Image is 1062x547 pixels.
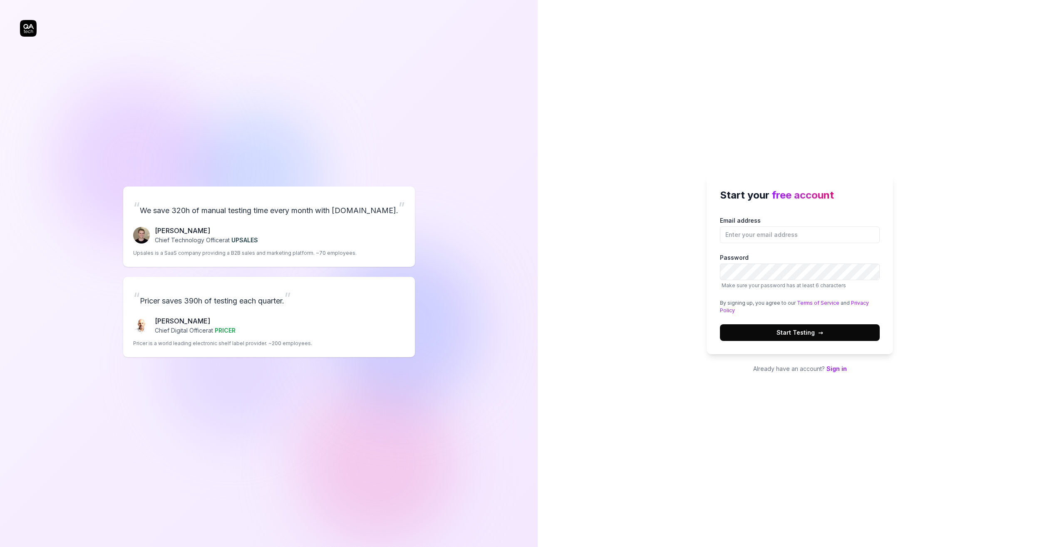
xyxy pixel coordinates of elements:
p: Already have an account? [707,364,893,373]
p: Chief Digital Officer at [155,326,236,335]
img: Fredrik Seidl [133,227,150,244]
a: “Pricer saves 390h of testing each quarter.”Chris Chalkitis[PERSON_NAME]Chief Digital Officerat P... [123,277,415,357]
button: Start Testing→ [720,324,880,341]
span: PRICER [215,327,236,334]
label: Password [720,253,880,289]
p: Upsales is a SaaS company providing a B2B sales and marketing platform. ~70 employees. [133,249,357,257]
img: Chris Chalkitis [133,317,150,334]
input: PasswordMake sure your password has at least 6 characters [720,264,880,280]
span: Make sure your password has at least 6 characters [722,282,846,288]
a: “We save 320h of manual testing time every month with [DOMAIN_NAME].”Fredrik Seidl[PERSON_NAME]Ch... [123,186,415,267]
span: “ [133,289,140,307]
a: Terms of Service [797,300,839,306]
p: Pricer saves 390h of testing each quarter. [133,287,405,309]
span: free account [772,189,834,201]
a: Sign in [826,365,847,372]
span: UPSALES [231,236,258,244]
p: Chief Technology Officer at [155,236,258,244]
p: Pricer is a world leading electronic shelf label provider. ~200 employees. [133,340,312,347]
span: Start Testing [777,328,823,337]
span: → [818,328,823,337]
span: “ [133,199,140,217]
p: [PERSON_NAME] [155,316,236,326]
input: Email address [720,226,880,243]
a: Privacy Policy [720,300,869,313]
div: By signing up, you agree to our and [720,299,880,314]
p: [PERSON_NAME] [155,226,258,236]
label: Email address [720,216,880,243]
h2: Start your [720,188,880,203]
span: ” [398,199,405,217]
span: ” [284,289,291,307]
p: We save 320h of manual testing time every month with [DOMAIN_NAME]. [133,196,405,219]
